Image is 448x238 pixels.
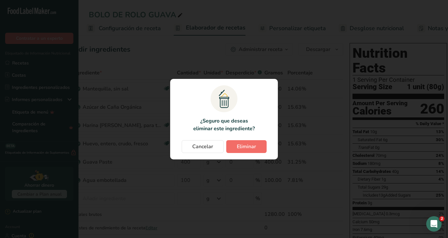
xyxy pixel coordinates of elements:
[237,143,256,150] span: Eliminar
[439,216,444,221] span: 2
[192,143,213,150] span: Cancelar
[426,216,442,232] iframe: Intercom live chat
[191,117,257,132] p: ¿Seguro que deseas eliminar este ingrediente?
[182,140,224,153] button: Cancelar
[226,140,267,153] button: Eliminar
